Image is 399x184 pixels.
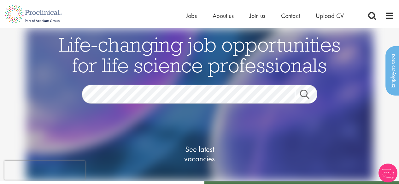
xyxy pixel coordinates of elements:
[316,12,344,20] a: Upload CV
[213,12,234,20] a: About us
[26,28,373,181] img: candidate home
[168,144,231,163] span: See latest vacancies
[186,12,197,20] a: Jobs
[59,31,341,77] span: Life-changing job opportunities for life science professionals
[4,161,85,180] iframe: reCAPTCHA
[295,89,322,102] a: Job search submit button
[281,12,300,20] a: Contact
[378,164,397,182] img: Chatbot
[249,12,265,20] a: Join us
